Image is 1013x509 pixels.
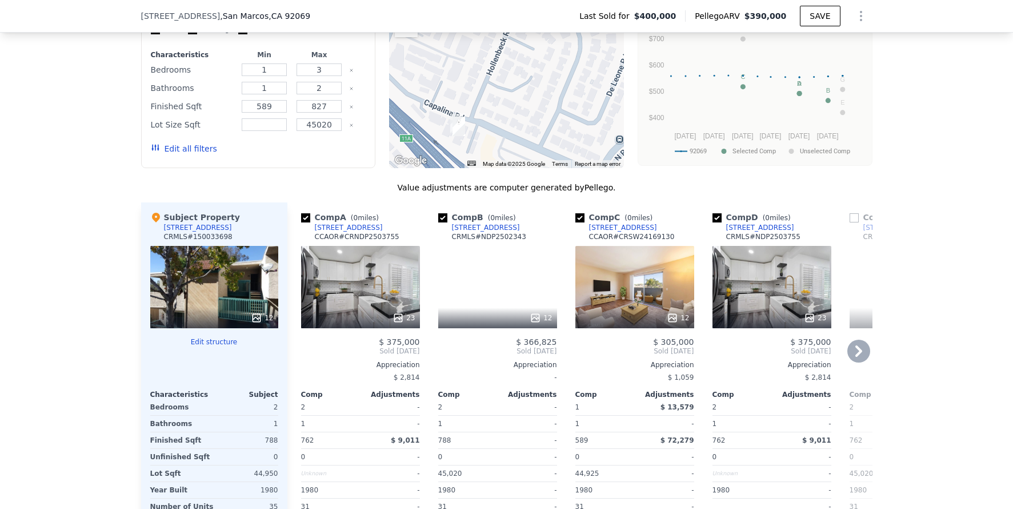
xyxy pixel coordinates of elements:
[790,337,831,347] span: $ 375,000
[653,337,694,347] span: $ 305,000
[579,10,634,22] span: Last Sold for
[500,416,557,432] div: -
[648,35,664,43] text: $700
[379,337,419,347] span: $ 375,000
[394,373,420,381] span: $ 2,814
[467,161,475,166] button: Keyboard shortcuts
[712,416,770,432] div: 1
[239,50,289,59] div: Min
[552,161,568,167] a: Terms (opens in new tab)
[450,114,463,133] div: 3435 Capalina Rd Road Unit 1
[150,416,212,432] div: Bathrooms
[774,416,831,432] div: -
[740,73,745,80] text: C
[712,223,794,232] a: [STREET_ADDRESS]
[164,223,232,232] div: [STREET_ADDRESS]
[217,399,278,415] div: 2
[637,449,694,465] div: -
[150,449,212,465] div: Unfinished Sqft
[150,482,212,498] div: Year Built
[774,466,831,482] div: -
[797,80,802,87] text: D
[251,312,273,324] div: 12
[635,390,694,399] div: Adjustments
[575,403,580,411] span: 1
[217,482,278,498] div: 1980
[150,212,240,223] div: Subject Property
[788,132,810,140] text: [DATE]
[301,347,420,356] span: Sold [DATE]
[695,10,744,22] span: Pellego ARV
[660,436,694,444] span: $ 72,279
[759,132,781,140] text: [DATE]
[712,482,770,498] div: 1980
[703,132,724,140] text: [DATE]
[150,432,212,448] div: Finished Sqft
[217,466,278,482] div: 44,950
[391,436,419,444] span: $ 9,011
[301,482,358,498] div: 1980
[438,416,495,432] div: 1
[637,416,694,432] div: -
[483,214,520,222] span: ( miles)
[151,143,217,154] button: Edit all filters
[690,148,707,155] text: 92069
[774,482,831,498] div: -
[712,347,831,356] span: Sold [DATE]
[294,50,345,59] div: Max
[712,390,772,399] div: Comp
[516,337,556,347] span: $ 366,825
[648,88,664,96] text: $500
[850,453,854,461] span: 0
[802,436,831,444] span: $ 9,011
[850,223,931,232] a: [STREET_ADDRESS]
[301,360,420,369] div: Appreciation
[575,347,694,356] span: Sold [DATE]
[712,403,717,411] span: 2
[349,123,354,128] button: Clear
[301,416,358,432] div: 1
[363,466,420,482] div: -
[648,61,664,69] text: $600
[349,105,354,109] button: Clear
[575,161,620,167] a: Report a map error
[840,99,844,106] text: E
[620,214,657,222] span: ( miles)
[816,132,838,140] text: [DATE]
[805,373,831,381] span: $ 2,814
[744,11,787,21] span: $390,000
[217,449,278,465] div: 0
[141,10,221,22] span: [STREET_ADDRESS]
[863,232,938,241] div: CRMLS # NDP2503947
[269,11,310,21] span: , CA 92069
[850,390,909,399] div: Comp
[301,403,306,411] span: 2
[438,390,498,399] div: Comp
[301,390,361,399] div: Comp
[220,10,310,22] span: , San Marcos
[483,161,545,167] span: Map data ©2025 Google
[645,20,865,163] svg: A chart.
[363,399,420,415] div: -
[438,360,557,369] div: Appreciation
[826,87,830,94] text: B
[141,182,872,193] div: Value adjustments are computer generated by Pellego .
[438,453,443,461] span: 0
[765,214,770,222] span: 0
[863,223,931,232] div: [STREET_ADDRESS]
[346,214,383,222] span: ( miles)
[850,5,872,27] button: Show Options
[349,68,354,73] button: Clear
[354,214,358,222] span: 0
[438,403,443,411] span: 2
[575,416,632,432] div: 1
[315,232,399,241] div: CCAOR # CRNDP2503755
[800,6,840,26] button: SAVE
[726,223,794,232] div: [STREET_ADDRESS]
[438,369,557,385] div: -
[850,403,854,411] span: 2
[637,466,694,482] div: -
[438,212,520,223] div: Comp B
[726,232,800,241] div: CRMLS # NDP2503755
[804,312,826,324] div: 23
